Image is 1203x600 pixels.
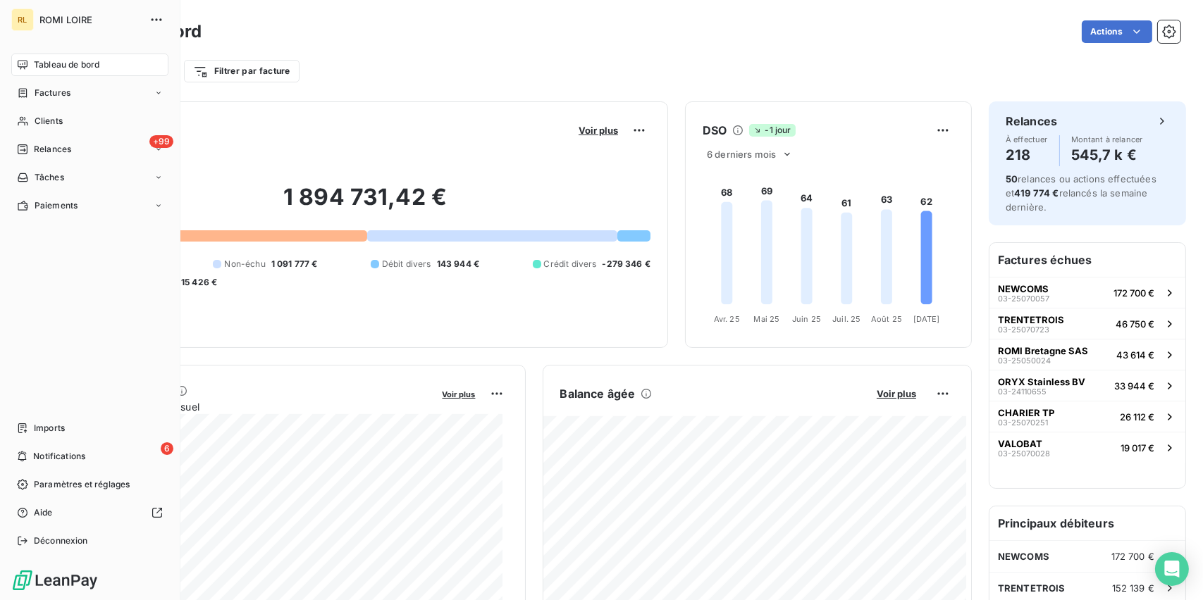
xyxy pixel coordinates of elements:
tspan: [DATE] [913,314,940,324]
h2: 1 894 731,42 € [80,183,650,225]
span: Non-échu [224,258,265,270]
tspan: Avr. 25 [714,314,740,324]
span: CHARIER TP [998,407,1054,418]
span: 03-25050024 [998,356,1051,365]
button: CHARIER TP03-2507025126 112 € [989,401,1185,432]
h6: Balance âgée [560,385,636,402]
span: À effectuer [1006,135,1048,144]
span: NEWCOMS [998,283,1049,294]
span: 143 944 € [437,258,479,270]
tspan: Août 25 [871,314,902,324]
span: Voir plus [443,389,476,399]
span: 19 017 € [1121,442,1154,454]
span: -15 426 € [177,276,217,289]
span: Aide [34,506,53,519]
button: ORYX Stainless BV03-2411065533 944 € [989,370,1185,401]
span: 6 [161,442,173,455]
span: relances ou actions effectuées et relancés la semaine dernière. [1006,173,1156,213]
span: Paramètres et réglages [34,478,130,491]
button: Actions [1082,20,1152,43]
button: Voir plus [574,124,622,137]
span: 50 [1006,173,1018,185]
span: Paiements [35,199,78,212]
span: 03-25070057 [998,294,1049,303]
h6: Principaux débiteurs [989,506,1185,540]
span: ORYX Stainless BV [998,376,1085,387]
span: 6 derniers mois [707,149,776,160]
span: 1 091 777 € [271,258,318,270]
span: Relances [34,143,71,156]
button: ROMI Bretagne SAS03-2505002443 614 € [989,339,1185,370]
span: Voir plus [579,125,618,136]
h4: 218 [1006,144,1048,166]
tspan: Juin 25 [792,314,821,324]
span: 172 700 € [1111,551,1154,562]
h4: 545,7 k € [1071,144,1143,166]
span: ROMI Bretagne SAS [998,345,1088,356]
button: TRENTETROIS03-2507072346 750 € [989,308,1185,339]
span: 33 944 € [1114,380,1154,392]
span: Chiffre d'affaires mensuel [80,399,433,414]
tspan: Mai 25 [754,314,780,324]
span: 419 774 € [1014,187,1059,199]
span: Notifications [33,450,85,463]
span: Crédit divers [544,258,597,270]
span: 172 700 € [1113,287,1154,299]
span: +99 [149,135,173,148]
button: Filtrer par facture [184,60,300,82]
span: TRENTETROIS [998,314,1064,325]
span: Montant à relancer [1071,135,1143,144]
div: Open Intercom Messenger [1155,552,1189,586]
span: 03-25070723 [998,325,1049,334]
button: VALOBAT03-2507002819 017 € [989,432,1185,463]
button: Voir plus [438,387,480,400]
span: -1 jour [749,124,795,137]
span: TRENTETROIS [998,582,1066,594]
h6: Factures échues [989,243,1185,277]
h6: Relances [1006,113,1057,130]
img: Logo LeanPay [11,569,99,592]
a: Aide [11,501,168,524]
button: Voir plus [872,387,920,400]
span: Déconnexion [34,535,88,547]
span: -279 346 € [603,258,651,270]
h6: DSO [703,122,727,139]
button: NEWCOMS03-25070057172 700 € [989,277,1185,308]
span: 03-25070028 [998,449,1050,458]
span: 43 614 € [1116,349,1154,361]
span: VALOBAT [998,438,1042,449]
span: Imports [34,422,65,435]
span: Voir plus [877,388,916,399]
span: ROMI LOIRE [39,14,141,25]
span: Clients [35,115,63,127]
span: Tâches [35,171,64,184]
span: Factures [35,87,70,99]
span: 152 139 € [1112,582,1154,594]
span: Débit divers [382,258,431,270]
span: 03-24110655 [998,387,1047,396]
span: 03-25070251 [998,418,1048,427]
span: NEWCOMS [998,551,1049,562]
span: Tableau de bord [34,58,99,71]
tspan: Juil. 25 [832,314,860,324]
div: RL [11,8,34,31]
span: 26 112 € [1120,411,1154,423]
span: 46 750 € [1116,318,1154,330]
